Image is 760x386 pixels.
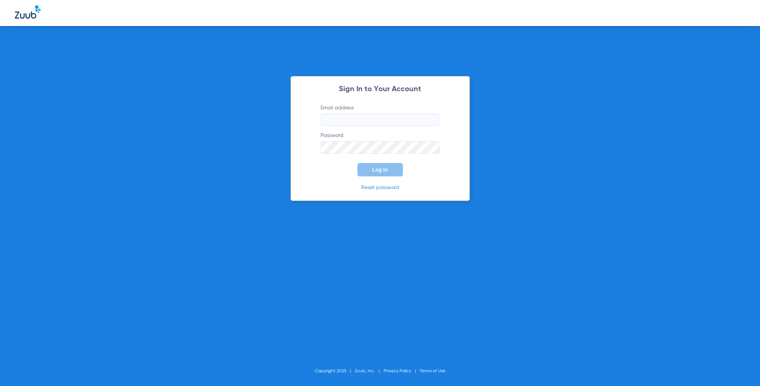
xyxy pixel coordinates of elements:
li: Copyright 2025 [315,367,355,375]
input: Email address [321,114,440,126]
li: Zuub, Inc. [355,367,384,375]
img: Zuub Logo [15,6,41,19]
a: Privacy Policy [384,369,411,373]
label: Email address [321,104,440,126]
a: Terms of Use [420,369,445,373]
label: Password [321,132,440,154]
a: Reset password [361,185,399,190]
input: Password [321,141,440,154]
button: Log In [357,163,403,176]
h2: Sign In to Your Account [309,86,451,93]
span: Log In [372,167,388,173]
